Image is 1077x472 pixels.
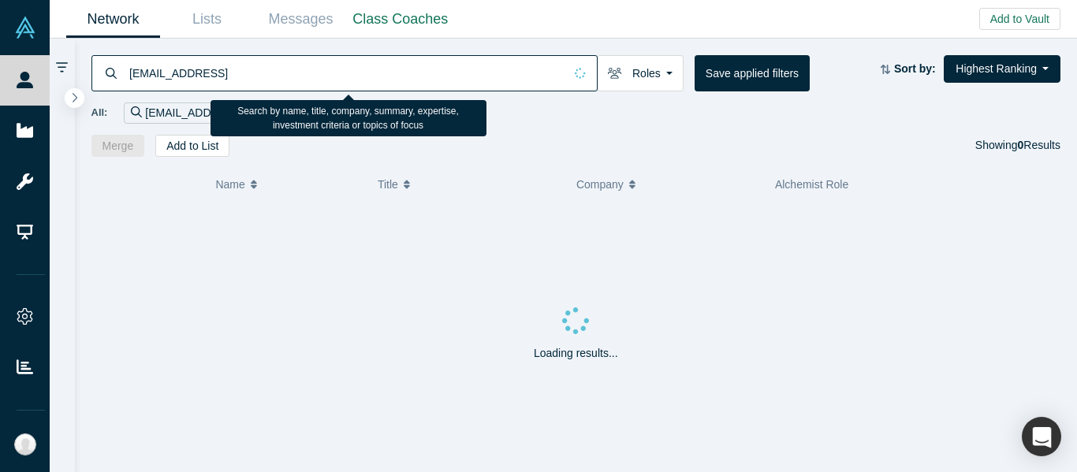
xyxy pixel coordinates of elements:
[128,54,564,91] input: Search by name, title, company, summary, expertise, investment criteria or topics of focus
[1018,139,1024,151] strong: 0
[14,17,36,39] img: Alchemist Vault Logo
[91,135,145,157] button: Merge
[597,55,684,91] button: Roles
[894,62,936,75] strong: Sort by:
[979,8,1060,30] button: Add to Vault
[378,168,398,201] span: Title
[348,1,453,38] a: Class Coaches
[695,55,810,91] button: Save applied filters
[576,168,758,201] button: Company
[244,104,256,122] button: Remove Filter
[215,168,244,201] span: Name
[160,1,254,38] a: Lists
[215,168,361,201] button: Name
[944,55,1060,83] button: Highest Ranking
[254,1,348,38] a: Messages
[1018,139,1060,151] span: Results
[124,102,263,124] div: [EMAIL_ADDRESS]
[378,168,560,201] button: Title
[534,345,618,362] p: Loading results...
[155,135,229,157] button: Add to List
[91,105,108,121] span: All:
[576,168,624,201] span: Company
[14,433,36,455] img: Michelle Ann Chua's Account
[975,135,1060,157] div: Showing
[66,1,160,38] a: Network
[775,178,848,191] span: Alchemist Role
